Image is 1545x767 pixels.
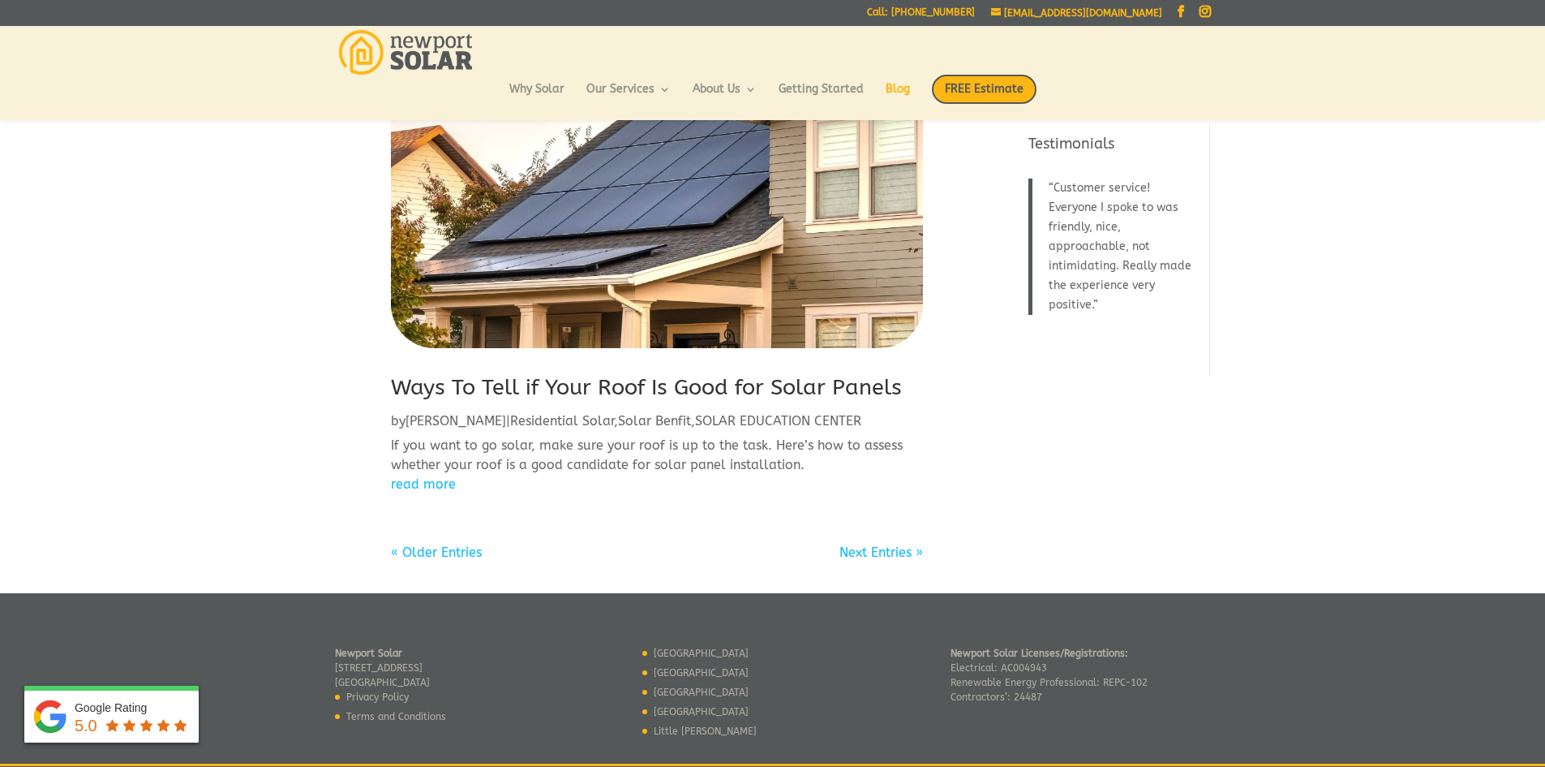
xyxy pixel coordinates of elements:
[75,700,191,716] div: Google Rating
[339,30,473,75] img: Newport Solar | Solar Energy Optimized.
[391,412,923,431] p: by | , ,
[346,692,409,703] a: Privacy Policy
[586,84,671,111] a: Our Services
[654,687,749,698] a: [GEOGRAPHIC_DATA]
[335,648,402,659] strong: Newport Solar
[391,29,923,349] img: Ways To Tell if Your Roof Is Good for Solar Panels
[695,413,861,429] a: SOLAR EDUCATION CENTER
[75,717,97,735] span: 5.0
[391,545,482,560] a: « Older Entries
[991,7,1162,19] a: [EMAIL_ADDRESS][DOMAIN_NAME]
[391,475,923,494] a: read more
[951,648,1128,659] strong: Newport Solar Licenses/Registrations:
[391,374,902,400] a: Ways To Tell if Your Roof Is Good for Solar Panels
[654,726,757,737] a: Little [PERSON_NAME]
[932,75,1036,120] a: FREE Estimate
[867,7,975,24] a: Call: [PHONE_NUMBER]
[654,648,749,659] a: [GEOGRAPHIC_DATA]
[654,706,749,717] a: [GEOGRAPHIC_DATA]
[335,646,446,690] p: [STREET_ADDRESS] [GEOGRAPHIC_DATA]
[510,413,614,429] a: Residential Solar
[693,84,757,111] a: About Us
[1028,134,1200,162] h4: Testimonials
[951,646,1148,705] p: Electrical: AC004943 Renewable Energy Professional: REPC-102 Contractors’: 24487
[509,84,564,111] a: Why Solar
[654,667,749,679] a: [GEOGRAPHIC_DATA]
[618,413,691,429] a: Solar Benfit
[406,413,506,429] a: [PERSON_NAME]
[839,545,923,560] a: Next Entries »
[932,75,1036,104] span: FREE Estimate
[779,84,864,111] a: Getting Started
[346,711,446,722] a: Terms and Conditions
[1028,179,1200,315] blockquote: Customer service! Everyone I spoke to was friendly, nice, approachable, not intimidating. Really ...
[886,84,910,111] a: Blog
[391,436,923,475] p: If you want to go solar, make sure your roof is up to the task. Here’s how to assess whether your...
